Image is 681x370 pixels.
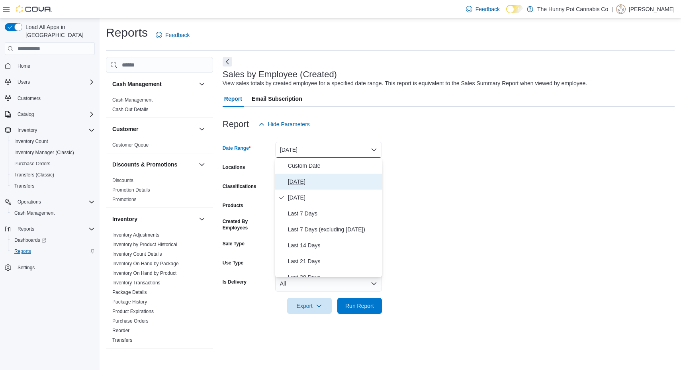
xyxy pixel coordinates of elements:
span: Last 30 Days [288,272,379,282]
span: Feedback [476,5,500,13]
button: Inventory Manager (Classic) [8,147,98,158]
a: Dashboards [11,235,49,245]
button: Purchase Orders [8,158,98,169]
a: Discounts [112,178,133,183]
span: Cash Out Details [112,106,149,113]
span: Cash Management [11,208,95,218]
label: Use Type [223,260,243,266]
span: Inventory Adjustments [112,232,159,238]
a: Feedback [153,27,193,43]
p: The Hunny Pot Cannabis Co [537,4,608,14]
button: Users [2,76,98,88]
span: Catalog [14,110,95,119]
span: Inventory [18,127,37,133]
span: Cash Management [14,210,55,216]
span: Catalog [18,111,34,117]
label: Locations [223,164,245,170]
h3: Inventory [112,215,137,223]
a: Feedback [463,1,503,17]
span: Inventory On Hand by Package [112,260,179,267]
a: Cash Management [112,97,153,103]
p: [PERSON_NAME] [629,4,675,14]
span: Purchase Orders [11,159,95,168]
h3: Cash Management [112,80,162,88]
span: Report [224,91,242,107]
button: Transfers (Classic) [8,169,98,180]
span: Product Expirations [112,308,154,315]
a: Promotion Details [112,187,150,193]
span: Dashboards [11,235,95,245]
h3: Customer [112,125,138,133]
a: Customers [14,94,44,103]
label: Classifications [223,183,256,190]
span: Purchase Orders [14,161,51,167]
span: Inventory by Product Historical [112,241,177,248]
span: Reports [11,247,95,256]
span: Transfers (Classic) [14,172,54,178]
span: Inventory Manager (Classic) [11,148,95,157]
button: Transfers [8,180,98,192]
div: Inventory [106,230,213,348]
button: Customer [112,125,196,133]
span: [DATE] [288,177,379,186]
button: Discounts & Promotions [197,160,207,169]
a: Inventory Manager (Classic) [11,148,77,157]
button: Cash Management [197,79,207,89]
div: Cash Management [106,95,213,117]
button: Operations [14,197,44,207]
a: Home [14,61,33,71]
span: Purchase Orders [112,318,149,324]
a: Customer Queue [112,142,149,148]
span: Export [292,298,327,314]
a: Transfers [112,337,132,343]
div: Select listbox [275,158,382,277]
label: Is Delivery [223,279,247,285]
button: Discounts & Promotions [112,161,196,168]
button: Inventory [2,125,98,136]
button: Operations [2,196,98,208]
span: Transfers [11,181,95,191]
span: Dark Mode [506,13,507,14]
button: Inventory [197,214,207,224]
a: Transfers (Classic) [11,170,57,180]
a: Transfers [11,181,37,191]
span: Email Subscription [252,91,302,107]
a: Purchase Orders [11,159,54,168]
span: Last 21 Days [288,256,379,266]
span: Settings [18,264,35,271]
button: All [275,276,382,292]
button: Home [2,60,98,71]
h3: Discounts & Promotions [112,161,177,168]
button: [DATE] [275,142,382,158]
label: Created By Employees [223,218,272,231]
h3: Report [223,119,249,129]
span: Home [18,63,30,69]
span: Operations [14,197,95,207]
a: Package History [112,299,147,305]
button: Catalog [2,109,98,120]
button: Hide Parameters [255,116,313,132]
span: Feedback [165,31,190,39]
span: Inventory [14,125,95,135]
button: Settings [2,262,98,273]
button: Cash Management [112,80,196,88]
a: Cash Out Details [112,107,149,112]
button: Inventory [14,125,40,135]
span: Users [14,77,95,87]
button: Inventory [112,215,196,223]
div: Dillon Marquez [616,4,626,14]
div: Customer [106,140,213,153]
div: View sales totals by created employee for a specified date range. This report is equivalent to th... [223,79,587,88]
span: Settings [14,262,95,272]
button: Export [287,298,332,314]
a: Cash Management [11,208,58,218]
a: Inventory Count Details [112,251,162,257]
label: Sale Type [223,241,245,247]
span: Promotions [112,196,137,203]
span: Load All Apps in [GEOGRAPHIC_DATA] [22,23,95,39]
a: Inventory Transactions [112,280,160,286]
